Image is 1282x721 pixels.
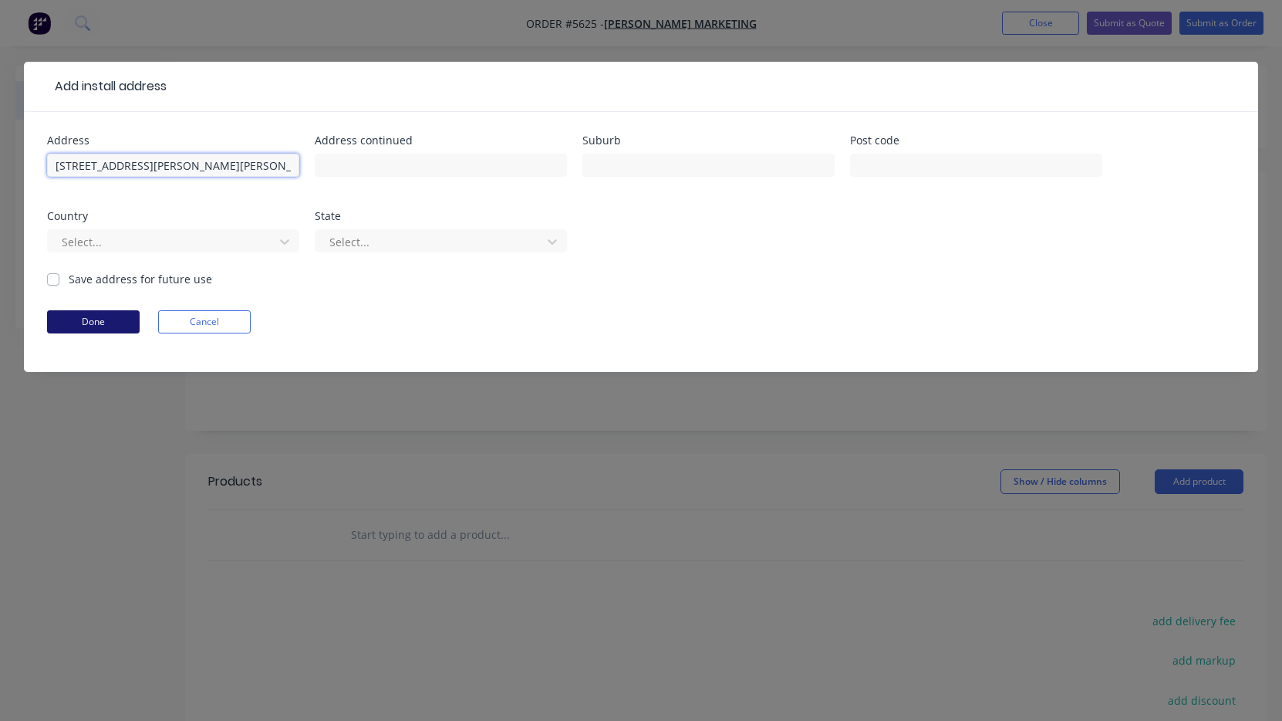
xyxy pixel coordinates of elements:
[315,211,567,222] div: State
[47,77,167,96] div: Add install address
[158,310,251,333] button: Cancel
[47,135,299,146] div: Address
[850,135,1102,146] div: Post code
[315,135,567,146] div: Address continued
[47,211,299,222] div: Country
[47,310,140,333] button: Done
[69,271,212,287] label: Save address for future use
[582,135,835,146] div: Suburb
